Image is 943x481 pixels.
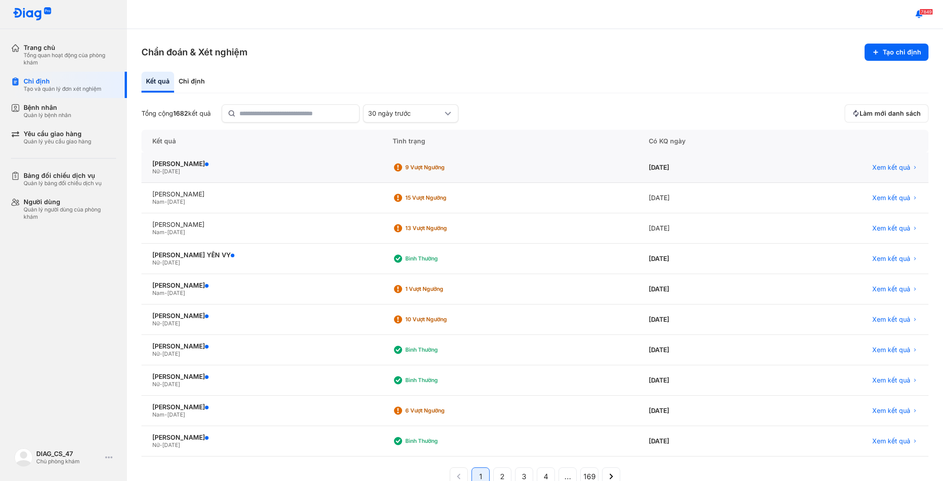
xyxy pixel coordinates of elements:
div: Bảng đối chiếu dịch vụ [24,172,102,180]
span: Xem kết quả [872,315,910,324]
div: [PERSON_NAME] [152,373,371,381]
div: Tổng quan hoạt động của phòng khám [24,52,116,66]
div: [DATE] [638,365,773,396]
div: Bình thường [405,377,478,384]
span: [DATE] [167,229,185,236]
div: [DATE] [638,396,773,426]
span: Làm mới danh sách [860,109,921,118]
div: Bình thường [405,437,478,445]
span: Nữ [152,320,160,327]
div: [PERSON_NAME] [152,342,371,350]
div: Người dùng [24,198,116,206]
div: Kết quả [141,72,174,93]
span: [DATE] [167,198,185,205]
span: Nam [152,411,165,418]
span: Xem kết quả [872,437,910,445]
div: [DATE] [638,152,773,183]
span: Nam [152,290,165,296]
div: [DATE] [638,304,773,335]
img: logo [13,7,52,21]
button: Tạo chỉ định [865,44,928,61]
div: 15 Vượt ngưỡng [405,194,478,201]
img: logo [15,448,33,466]
div: Quản lý người dùng của phòng khám [24,206,116,221]
div: 10 Vượt ngưỡng [405,316,478,323]
span: [DATE] [162,320,180,327]
div: Trang chủ [24,44,116,52]
div: Chỉ định [24,77,102,85]
div: 30 ngày trước [368,109,442,118]
span: [DATE] [162,350,180,357]
div: [DATE] [638,183,773,213]
span: 7849 [919,9,933,15]
div: Bệnh nhân [24,103,71,112]
div: Tạo và quản lý đơn xét nghiệm [24,85,102,93]
div: [PERSON_NAME] [152,433,371,442]
div: 6 Vượt ngưỡng [405,407,478,414]
div: Chủ phòng khám [36,458,102,465]
span: - [160,350,162,357]
span: - [160,442,162,448]
div: Quản lý yêu cầu giao hàng [24,138,91,145]
span: Nam [152,198,165,205]
div: Kết quả [141,130,382,152]
span: Xem kết quả [872,407,910,415]
span: Nữ [152,350,160,357]
span: - [160,320,162,327]
span: [DATE] [162,381,180,388]
div: Tổng cộng kết quả [141,109,211,118]
span: 1682 [173,109,188,117]
span: - [165,198,167,205]
div: 1 Vượt ngưỡng [405,285,478,293]
span: Xem kết quả [872,285,910,293]
div: [DATE] [638,244,773,274]
div: Tình trạng [382,130,638,152]
span: Xem kết quả [872,346,910,354]
div: DIAG_CS_47 [36,450,102,458]
div: Quản lý bảng đối chiếu dịch vụ [24,180,102,187]
div: Bình thường [405,346,478,353]
div: [DATE] [638,274,773,304]
span: Xem kết quả [872,194,910,202]
div: Bình thường [405,255,478,262]
span: [DATE] [162,442,180,448]
span: Xem kết quả [872,376,910,384]
div: [PERSON_NAME] [152,403,371,411]
div: [DATE] [638,426,773,456]
span: [DATE] [162,168,180,175]
div: [PERSON_NAME] [152,312,371,320]
span: - [165,290,167,296]
span: Nữ [152,259,160,266]
span: [DATE] [162,259,180,266]
div: Quản lý bệnh nhân [24,112,71,119]
div: [PERSON_NAME] YẾN VY [152,251,371,259]
div: [PERSON_NAME] [152,281,371,290]
span: Xem kết quả [872,163,910,172]
div: [PERSON_NAME] [152,160,371,168]
span: Nữ [152,442,160,448]
span: - [165,229,167,236]
button: Làm mới danh sách [845,104,928,123]
span: Xem kết quả [872,224,910,232]
h3: Chẩn đoán & Xét nghiệm [141,46,248,59]
span: [DATE] [167,411,185,418]
div: 13 Vượt ngưỡng [405,225,478,232]
span: - [160,381,162,388]
span: - [160,168,162,175]
div: [DATE] [638,335,773,365]
div: [PERSON_NAME] [152,190,371,198]
div: Có KQ ngày [638,130,773,152]
div: [DATE] [638,213,773,244]
span: Xem kết quả [872,255,910,263]
span: - [165,411,167,418]
div: 9 Vượt ngưỡng [405,164,478,171]
span: Nữ [152,168,160,175]
span: Nam [152,229,165,236]
span: Nữ [152,381,160,388]
div: Yêu cầu giao hàng [24,130,91,138]
span: - [160,259,162,266]
div: Chỉ định [174,72,209,93]
span: [DATE] [167,290,185,296]
div: [PERSON_NAME] [152,221,371,229]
